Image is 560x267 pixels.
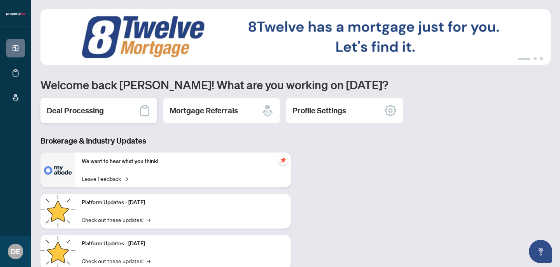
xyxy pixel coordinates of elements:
img: logo [6,12,25,16]
span: pushpin [278,156,288,165]
h1: Welcome back [PERSON_NAME]! What are you working on [DATE]? [40,77,551,92]
a: Check out these updates!→ [82,215,150,224]
a: Check out these updates!→ [82,257,150,265]
button: 1 [518,57,530,60]
span: → [147,257,150,265]
h3: Brokerage & Industry Updates [40,135,291,146]
p: Platform Updates - [DATE] [82,198,285,207]
img: Slide 0 [40,9,551,65]
p: We want to hear what you think! [82,157,285,166]
button: 3 [540,57,543,60]
h2: Mortgage Referrals [170,105,238,116]
p: Platform Updates - [DATE] [82,239,285,248]
h2: Profile Settings [292,105,346,116]
button: Open asap [529,240,552,263]
img: Platform Updates - July 21, 2025 [40,194,75,229]
button: 2 [534,57,537,60]
a: Leave Feedback→ [82,174,128,183]
span: → [147,215,150,224]
img: We want to hear what you think! [40,153,75,187]
span: → [124,174,128,183]
h2: Deal Processing [47,105,104,116]
span: DE [11,246,20,257]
